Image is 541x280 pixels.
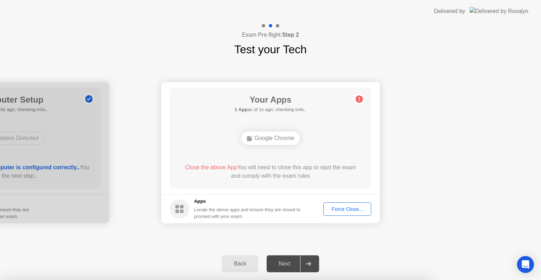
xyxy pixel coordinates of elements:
[326,206,369,212] div: Force Close...
[235,106,306,113] h5: as of 1s ago, checking in4s..
[224,261,256,267] div: Back
[269,261,300,267] div: Next
[434,7,465,16] div: Delivered by
[282,32,299,38] b: Step 2
[180,163,361,180] div: You will need to close this app to start the exam and comply with the exam rules
[194,206,301,220] div: Locate the above apps and ensure they are closed to proceed with your exam.
[234,41,307,58] h1: Test your Tech
[242,31,299,39] h4: Exam Pre-flight:
[517,256,534,273] div: Open Intercom Messenger
[194,198,301,205] h5: Apps
[241,132,300,145] div: Google Chrome
[185,164,237,170] span: Close the above App
[235,93,306,106] h1: Your Apps
[470,7,528,15] img: Delivered by Rosalyn
[235,107,247,112] b: 1 App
